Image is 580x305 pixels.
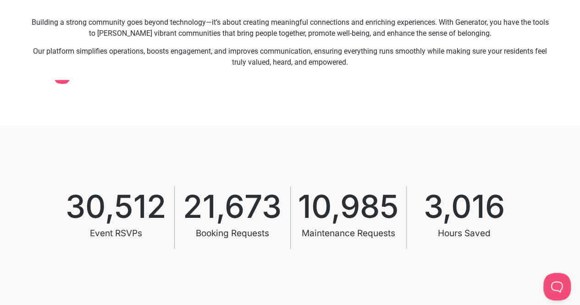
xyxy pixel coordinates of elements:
[298,222,399,244] div: Maintenance Requests
[183,222,282,244] div: Booking Requests
[183,191,282,222] span: 21,673
[29,17,551,39] p: Building a strong community goes beyond technology—it’s about creating meaningful connections and...
[66,191,166,222] span: 30,512
[543,273,571,300] iframe: Toggle Customer Support
[29,46,551,68] p: Our platform simplifies operations, boosts engagement, and improves communication, ensuring every...
[424,191,505,222] span: 3,016
[298,191,399,222] span: 10,985
[424,222,505,244] div: Hours Saved
[66,222,166,244] div: Event RSVPs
